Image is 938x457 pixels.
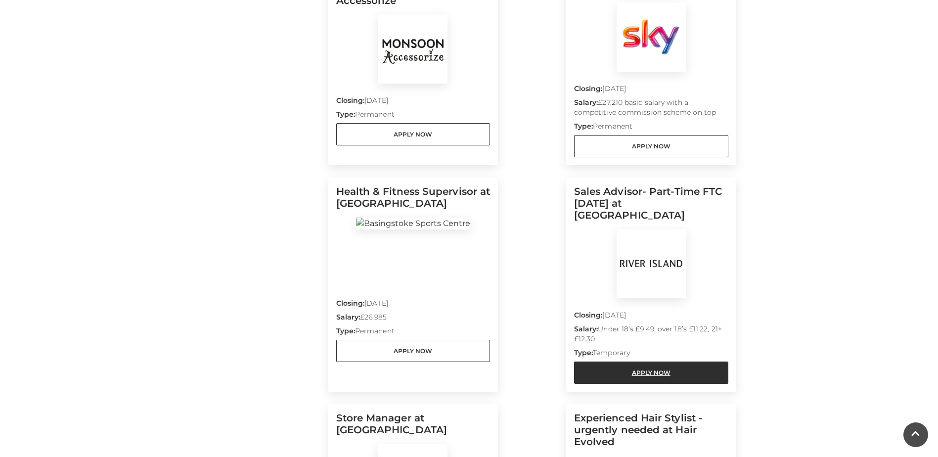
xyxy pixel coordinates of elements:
strong: Type: [574,122,593,131]
img: Sky Retail [617,2,686,72]
h5: Experienced Hair Stylist - urgently needed at Hair Evolved [574,412,728,456]
strong: Closing: [336,96,365,105]
p: £27,210 basic salary with a competitive commission scheme on top [574,97,728,121]
p: Under 18’s £9.49, over 18’s £11.22, 21+ £12.30 [574,324,728,348]
strong: Closing: [336,299,365,308]
p: [DATE] [336,298,491,312]
p: Permanent [336,109,491,123]
h5: Store Manager at [GEOGRAPHIC_DATA] [336,412,491,444]
p: Permanent [336,326,491,340]
p: Permanent [574,121,728,135]
p: Temporary [574,348,728,362]
strong: Salary: [336,313,360,321]
a: Apply Now [574,362,728,384]
h5: Health & Fitness Supervisor at [GEOGRAPHIC_DATA] [336,185,491,217]
strong: Closing: [574,84,603,93]
p: [DATE] [574,310,728,324]
p: [DATE] [336,95,491,109]
strong: Type: [336,110,355,119]
strong: Type: [574,348,593,357]
strong: Closing: [574,311,603,320]
p: £26,985 [336,312,491,326]
p: [DATE] [574,84,728,97]
img: River Island [617,229,686,298]
img: Basingstoke Sports Centre [356,218,470,229]
strong: Salary: [574,98,598,107]
strong: Type: [336,326,355,335]
a: Apply Now [574,135,728,157]
a: Apply Now [336,123,491,145]
a: Apply Now [336,340,491,362]
h5: Sales Advisor- Part-Time FTC [DATE] at [GEOGRAPHIC_DATA] [574,185,728,229]
strong: Salary: [574,324,598,333]
img: Monsoon [378,14,447,84]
